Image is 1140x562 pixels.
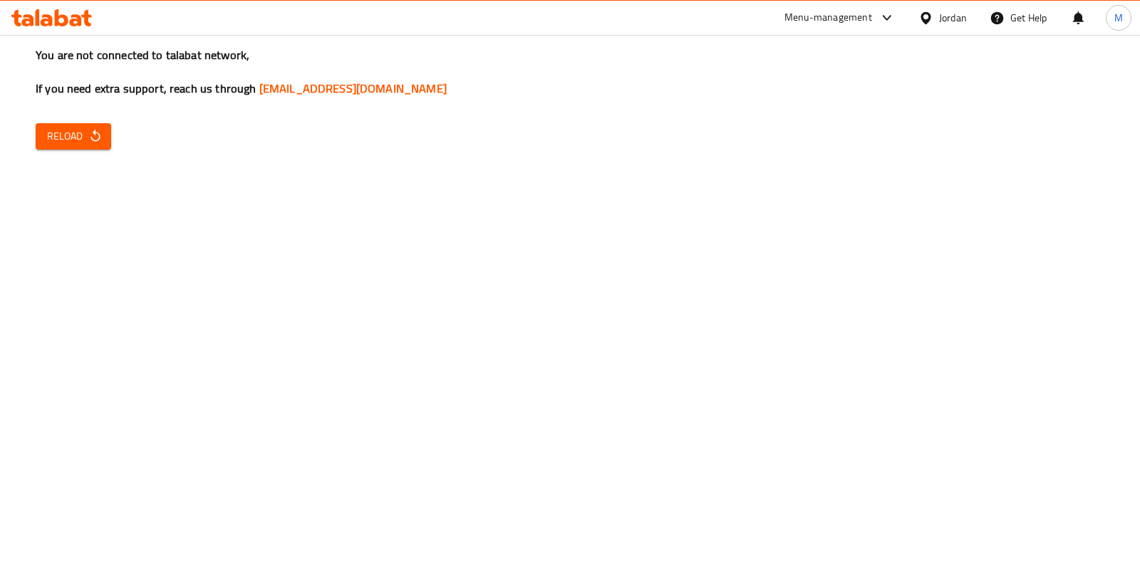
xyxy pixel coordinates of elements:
button: Reload [36,123,111,150]
span: Reload [47,128,100,145]
h3: You are not connected to talabat network, If you need extra support, reach us through [36,47,1104,97]
div: Menu-management [784,9,872,26]
div: Jordan [939,10,967,26]
a: [EMAIL_ADDRESS][DOMAIN_NAME] [259,78,447,99]
span: M [1114,10,1123,26]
